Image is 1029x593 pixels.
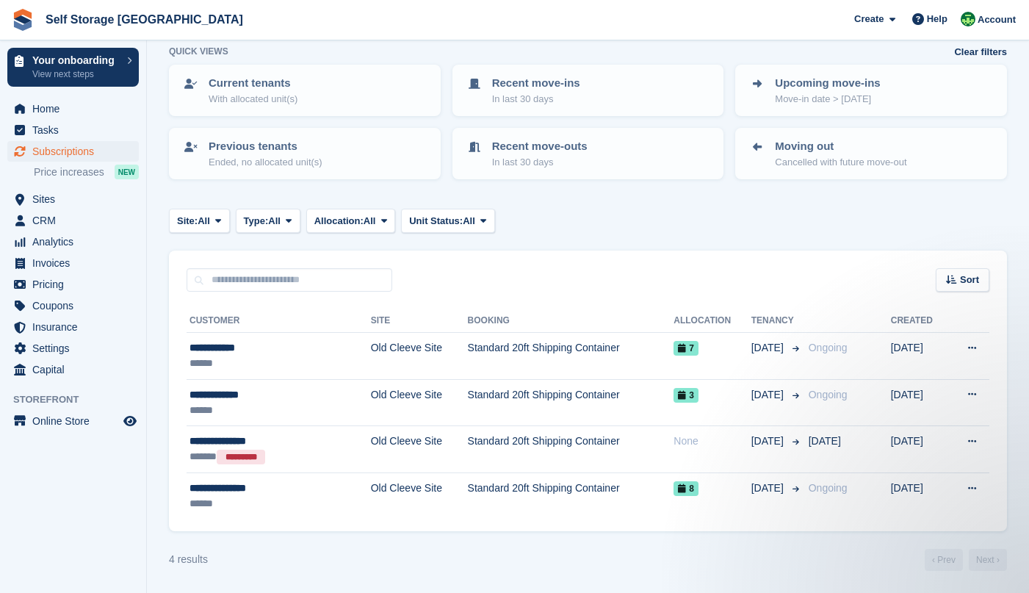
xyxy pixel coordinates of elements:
[32,141,120,162] span: Subscriptions
[121,412,139,430] a: Preview store
[32,98,120,119] span: Home
[751,481,787,496] span: [DATE]
[809,342,848,353] span: Ongoing
[492,75,580,92] p: Recent move-ins
[32,253,120,273] span: Invoices
[268,214,281,229] span: All
[209,75,297,92] p: Current tenants
[198,214,210,229] span: All
[492,138,588,155] p: Recent move-outs
[492,92,580,107] p: In last 30 days
[209,92,297,107] p: With allocated unit(s)
[891,309,947,333] th: Created
[925,549,963,571] a: Previous
[32,55,120,65] p: Your onboarding
[891,426,947,473] td: [DATE]
[468,426,674,473] td: Standard 20ft Shipping Container
[809,482,848,494] span: Ongoing
[454,129,723,178] a: Recent move-outs In last 30 days
[737,129,1005,178] a: Moving out Cancelled with future move-out
[7,274,139,295] a: menu
[961,12,975,26] img: Mackenzie Wells
[169,209,230,233] button: Site: All
[306,209,396,233] button: Allocation: All
[40,7,249,32] a: Self Storage [GEOGRAPHIC_DATA]
[674,388,698,403] span: 3
[32,411,120,431] span: Online Store
[409,214,463,229] span: Unit Status:
[32,338,120,359] span: Settings
[978,12,1016,27] span: Account
[170,129,439,178] a: Previous tenants Ended, no allocated unit(s)
[454,66,723,115] a: Recent move-ins In last 30 days
[187,309,371,333] th: Customer
[115,165,139,179] div: NEW
[969,549,1007,571] a: Next
[7,338,139,359] a: menu
[674,434,751,449] div: None
[7,48,139,87] a: Your onboarding View next steps
[7,253,139,273] a: menu
[891,472,947,519] td: [DATE]
[32,295,120,316] span: Coupons
[751,434,787,449] span: [DATE]
[775,75,880,92] p: Upcoming move-ins
[371,379,468,426] td: Old Cleeve Site
[809,389,848,400] span: Ongoing
[371,472,468,519] td: Old Cleeve Site
[674,309,751,333] th: Allocation
[32,359,120,380] span: Capital
[468,472,674,519] td: Standard 20ft Shipping Container
[674,341,698,356] span: 7
[775,138,906,155] p: Moving out
[7,98,139,119] a: menu
[468,379,674,426] td: Standard 20ft Shipping Container
[32,68,120,81] p: View next steps
[170,66,439,115] a: Current tenants With allocated unit(s)
[209,138,322,155] p: Previous tenants
[492,155,588,170] p: In last 30 days
[401,209,494,233] button: Unit Status: All
[468,309,674,333] th: Booking
[34,165,104,179] span: Price increases
[371,426,468,473] td: Old Cleeve Site
[236,209,300,233] button: Type: All
[7,141,139,162] a: menu
[775,92,880,107] p: Move-in date > [DATE]
[751,340,787,356] span: [DATE]
[891,333,947,380] td: [DATE]
[922,549,1010,571] nav: Page
[32,189,120,209] span: Sites
[7,411,139,431] a: menu
[854,12,884,26] span: Create
[468,333,674,380] td: Standard 20ft Shipping Container
[463,214,475,229] span: All
[7,359,139,380] a: menu
[32,274,120,295] span: Pricing
[177,214,198,229] span: Site:
[32,210,120,231] span: CRM
[7,189,139,209] a: menu
[314,214,364,229] span: Allocation:
[371,333,468,380] td: Old Cleeve Site
[13,392,146,407] span: Storefront
[7,295,139,316] a: menu
[927,12,947,26] span: Help
[7,317,139,337] a: menu
[32,231,120,252] span: Analytics
[751,387,787,403] span: [DATE]
[169,45,228,58] h6: Quick views
[169,552,208,567] div: 4 results
[7,120,139,140] a: menu
[751,309,803,333] th: Tenancy
[954,45,1007,60] a: Clear filters
[891,379,947,426] td: [DATE]
[32,317,120,337] span: Insurance
[34,164,139,180] a: Price increases NEW
[12,9,34,31] img: stora-icon-8386f47178a22dfd0bd8f6a31ec36ba5ce8667c1dd55bd0f319d3a0aa187defe.svg
[775,155,906,170] p: Cancelled with future move-out
[7,210,139,231] a: menu
[809,435,841,447] span: [DATE]
[32,120,120,140] span: Tasks
[960,273,979,287] span: Sort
